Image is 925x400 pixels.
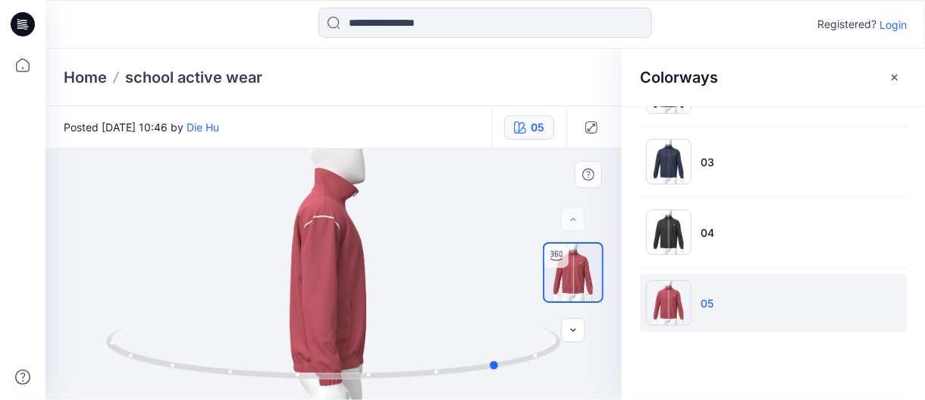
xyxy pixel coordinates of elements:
[125,67,262,88] p: school active wear
[701,154,714,170] p: 03
[64,67,107,88] a: Home
[64,119,219,135] span: Posted [DATE] 10:46 by
[640,68,718,87] h2: Colorways
[701,225,714,241] p: 04
[646,280,691,326] img: 05
[646,209,691,255] img: 04
[646,139,691,184] img: 03
[880,17,907,33] p: Login
[544,244,602,301] img: Faceless-M-Turntable
[187,121,219,134] a: Die Hu
[531,119,544,136] div: 05
[701,295,713,311] p: 05
[504,115,554,140] button: 05
[817,15,876,33] p: Registered?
